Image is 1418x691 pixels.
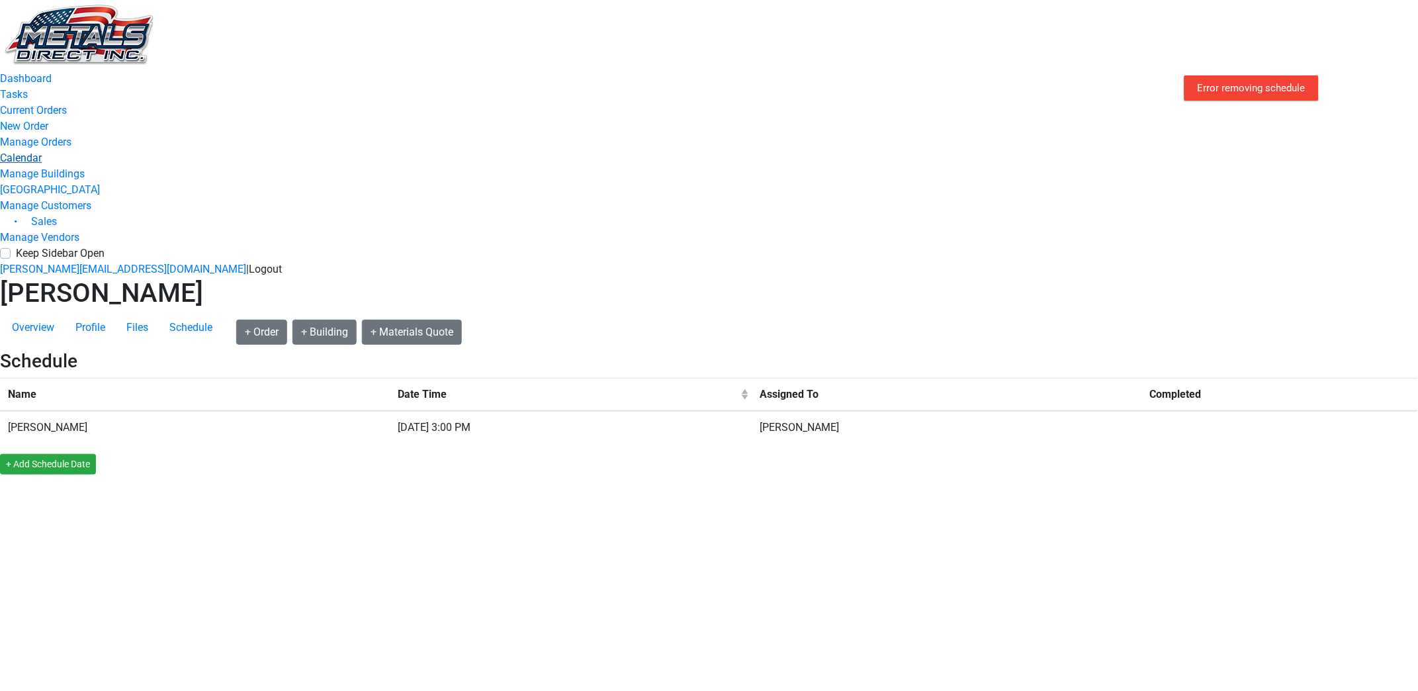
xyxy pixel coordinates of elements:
[31,215,57,228] span: Sales
[398,421,470,434] span: [DATE] 3:00 PM
[159,314,223,350] a: Schedule
[760,387,1134,402] div: Assigned To
[1,314,65,350] a: Overview
[65,314,116,350] a: Profile
[8,387,382,402] div: Name
[362,320,462,345] button: + Materials Quote
[16,246,105,261] label: Keep Sidebar Open
[1150,387,1410,402] div: Completed
[116,314,159,350] a: Files
[752,411,1142,443] td: [PERSON_NAME]
[1184,75,1319,101] div: Error removing schedule
[236,320,287,345] button: + Order
[292,320,357,345] button: + Building
[249,263,282,275] span: Logout
[398,387,738,402] div: Date Time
